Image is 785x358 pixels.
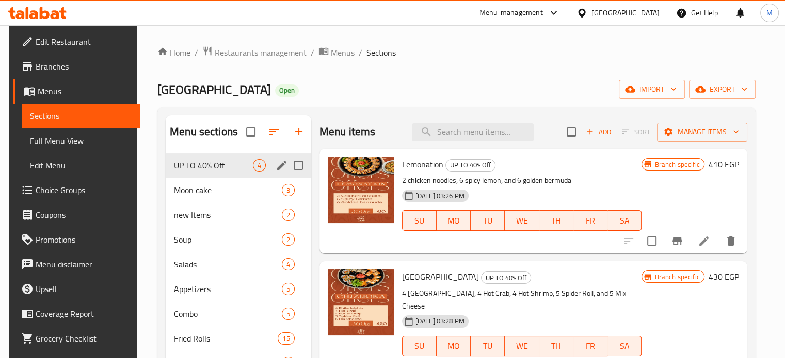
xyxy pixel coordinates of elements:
[411,191,469,201] span: [DATE] 03:26 PM
[166,301,311,326] div: Combo5
[665,229,690,253] button: Branch-specific-item
[766,7,773,19] span: M
[402,336,437,356] button: SU
[437,336,471,356] button: MO
[573,336,607,356] button: FR
[471,336,505,356] button: TU
[539,210,573,231] button: TH
[475,338,501,353] span: TU
[441,338,467,353] span: MO
[282,210,294,220] span: 2
[560,121,582,143] span: Select section
[157,46,190,59] a: Home
[402,174,642,187] p: 2 chicken noodles, 6 spicy lemon, and 6 golden bermuda
[278,334,294,344] span: 15
[318,46,355,59] a: Menus
[22,153,140,178] a: Edit Menu
[166,277,311,301] div: Appetizers5
[282,185,294,195] span: 3
[22,128,140,153] a: Full Menu View
[262,120,286,144] span: Sort sections
[275,86,299,95] span: Open
[166,227,311,252] div: Soup2
[215,46,307,59] span: Restaurants management
[275,84,299,97] div: Open
[36,283,132,295] span: Upsell
[607,336,642,356] button: SA
[36,60,132,73] span: Branches
[13,178,140,202] a: Choice Groups
[13,79,140,104] a: Menus
[282,283,295,295] div: items
[282,235,294,245] span: 2
[328,269,394,335] img: Chizuoka
[311,46,314,59] li: /
[479,7,543,19] div: Menu-management
[471,210,505,231] button: TU
[13,227,140,252] a: Promotions
[30,159,132,172] span: Edit Menu
[615,124,657,140] span: Select section first
[36,332,132,345] span: Grocery Checklist
[253,159,266,172] div: items
[505,210,539,231] button: WE
[402,210,437,231] button: SU
[274,158,290,173] button: edit
[282,258,295,270] div: items
[22,104,140,128] a: Sections
[657,123,747,142] button: Manage items
[36,184,132,196] span: Choice Groups
[174,233,282,246] div: Soup
[282,184,295,196] div: items
[278,332,294,345] div: items
[166,252,311,277] div: Salads4
[36,36,132,48] span: Edit Restaurant
[282,309,294,319] span: 5
[573,210,607,231] button: FR
[174,283,282,295] span: Appetizers
[612,338,637,353] span: SA
[402,269,479,284] span: [GEOGRAPHIC_DATA]
[585,126,613,138] span: Add
[607,210,642,231] button: SA
[482,272,531,284] span: UP TO 40% Off
[402,157,443,172] span: Lemonation
[174,159,253,172] span: UP TO 40% Off
[709,269,739,284] h6: 430 EGP
[539,336,573,356] button: TH
[619,80,685,99] button: import
[445,159,495,172] div: UP TO 40% Off
[582,124,615,140] span: Add item
[578,213,603,228] span: FR
[441,213,467,228] span: MO
[650,160,703,169] span: Branch specific
[282,308,295,320] div: items
[578,338,603,353] span: FR
[412,123,534,141] input: search
[174,209,282,221] span: new Items
[170,124,238,140] h2: Menu sections
[13,202,140,227] a: Coupons
[509,338,535,353] span: WE
[13,29,140,54] a: Edit Restaurant
[689,80,756,99] button: export
[475,213,501,228] span: TU
[13,326,140,351] a: Grocery Checklist
[157,46,756,59] nav: breadcrumb
[174,308,282,320] span: Combo
[282,284,294,294] span: 5
[166,178,311,202] div: Moon cake3
[174,258,282,270] span: Salads
[407,338,432,353] span: SU
[174,332,278,345] span: Fried Rolls
[718,229,743,253] button: delete
[13,54,140,79] a: Branches
[407,213,432,228] span: SU
[157,78,271,101] span: [GEOGRAPHIC_DATA]
[446,159,495,171] span: UP TO 40% Off
[13,252,140,277] a: Menu disclaimer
